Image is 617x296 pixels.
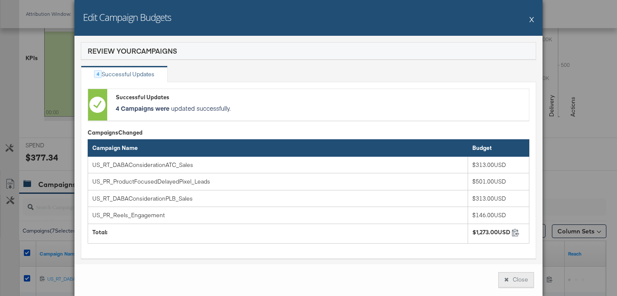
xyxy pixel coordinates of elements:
h2: Edit Campaign Budgets [83,11,171,23]
td: $146.00USD [468,207,529,224]
div: Review Your Campaigns [88,46,177,56]
th: Campaign Name [88,140,468,157]
div: Successful Updates [102,70,154,78]
div: Campaigns Changed [88,129,529,137]
button: Close [498,272,534,287]
div: US_RT_DABAConsiderationPLB_Sales [92,195,433,203]
div: US_PR_Reels_Engagement [92,211,433,219]
div: US_PR_ProductFocusedDelayedPixel_Leads [92,178,433,186]
td: $313.00USD [468,156,529,173]
div: Successful Updates [116,93,525,101]
div: Total: [92,228,463,236]
td: $501.00USD [468,173,529,190]
th: Budget [468,140,529,157]
p: updated successfully. [116,104,525,112]
div: 4 [94,70,102,78]
div: $1,273.00USD [472,228,510,236]
button: X [529,11,534,28]
td: $313.00USD [468,190,529,207]
div: US_RT_DABAConsiderationATC_Sales [92,161,433,169]
strong: 4 Campaigns were [116,104,169,112]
